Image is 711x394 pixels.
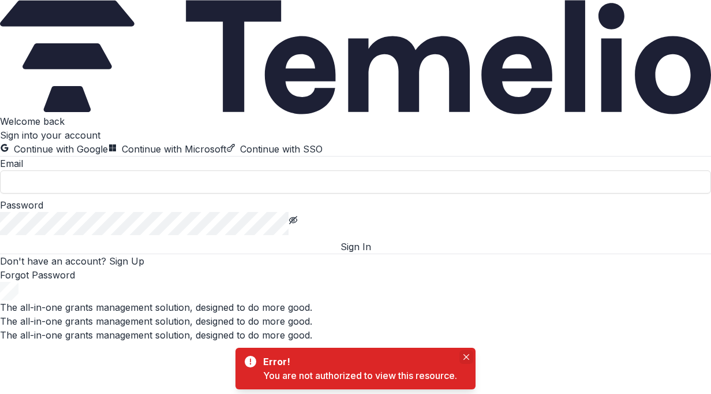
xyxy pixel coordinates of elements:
[108,142,226,156] button: Continue with Microsoft
[109,255,144,267] a: Sign Up
[226,142,323,156] button: Continue with SSO
[263,355,452,369] div: Error!
[459,350,473,364] button: Close
[289,212,298,226] button: Toggle password visibility
[263,369,457,382] div: You are not authorized to view this resource.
